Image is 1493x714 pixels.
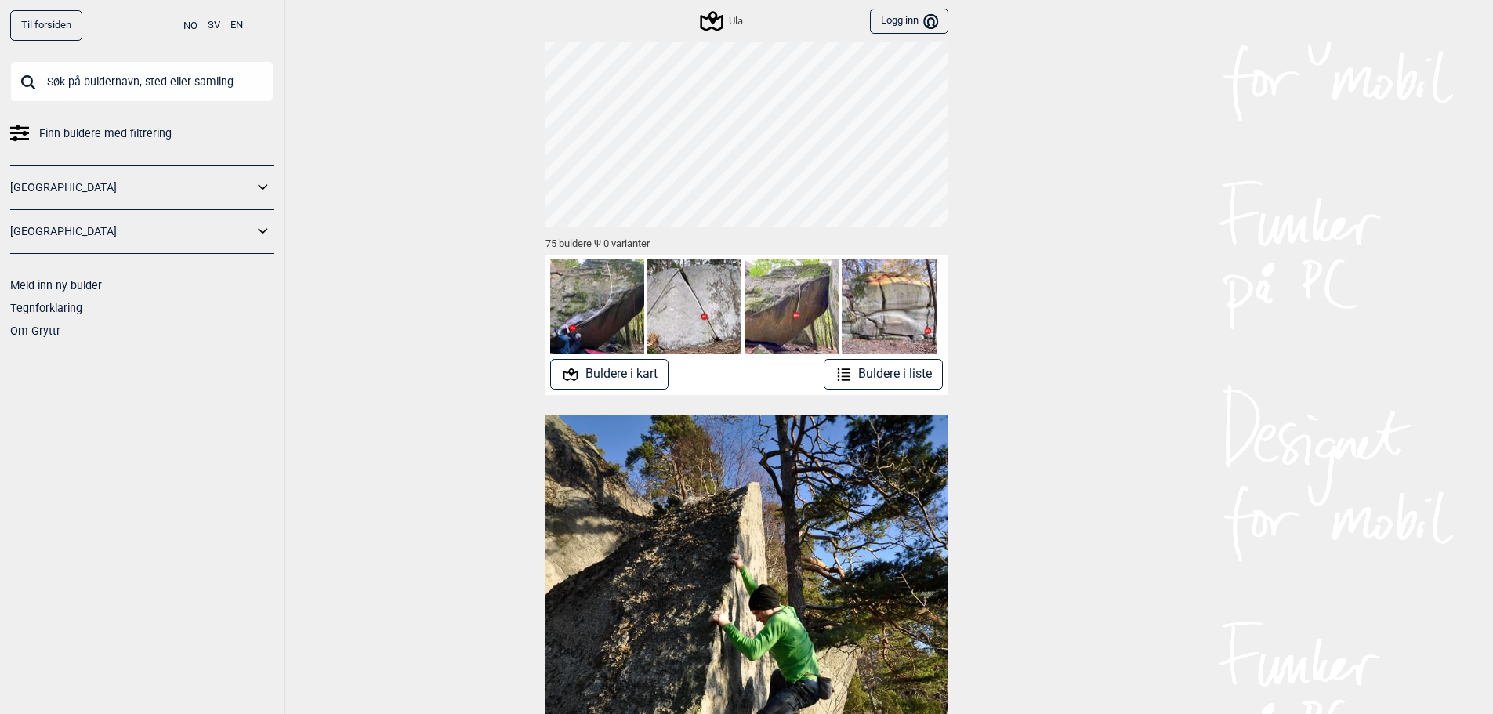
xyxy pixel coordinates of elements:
a: Om Gryttr [10,324,60,337]
button: Buldere i kart [550,359,669,390]
a: Til forsiden [10,10,82,41]
input: Søk på buldernavn, sted eller samling [10,61,274,102]
button: EN [230,10,243,41]
img: Riss or Kill 230902 [647,259,741,353]
a: Tegnforklaring [10,302,82,314]
button: Logg inn [870,9,948,34]
a: [GEOGRAPHIC_DATA] [10,176,253,199]
button: NO [183,10,197,42]
img: Strikkeklubben [550,259,644,353]
span: Finn buldere med filtrering [39,122,172,145]
a: Meld inn ny bulder [10,279,102,292]
button: Buldere i liste [824,359,944,390]
img: Ula bula [745,259,839,353]
a: Finn buldere med filtrering [10,122,274,145]
a: [GEOGRAPHIC_DATA] [10,220,253,243]
div: 75 buldere Ψ 0 varianter [545,227,948,255]
img: Pivier 240423 [842,259,936,353]
button: SV [208,10,220,41]
div: Ula [702,12,743,31]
